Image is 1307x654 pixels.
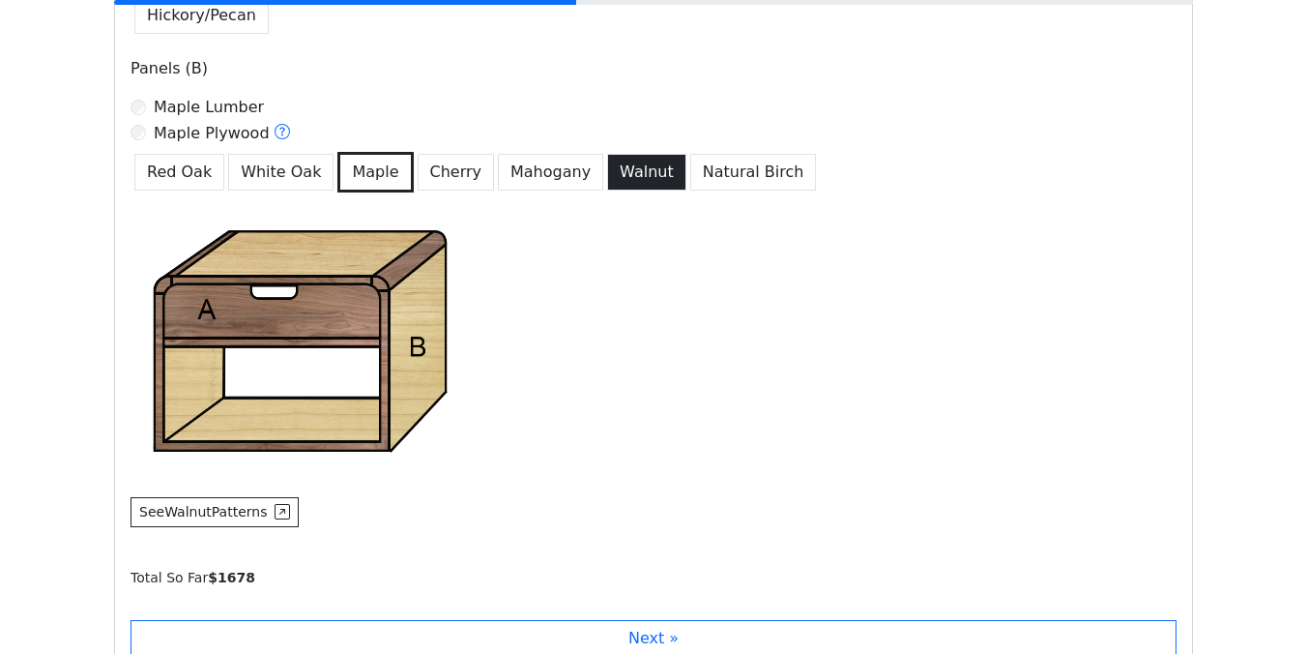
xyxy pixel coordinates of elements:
[690,154,817,191] button: Natural Birch
[154,121,291,146] label: Maple Plywood
[208,570,255,585] b: $ 1678
[337,152,413,193] button: Maple
[131,216,469,464] img: Structure example - Stretchers(A)
[154,96,264,119] label: Maple Lumber
[607,154,686,191] button: Walnut
[498,154,603,191] button: Mahogany
[228,154,334,191] button: White Oak
[134,154,224,191] button: Red Oak
[418,154,495,191] button: Cherry
[131,59,208,77] span: Panels (B)
[131,570,255,585] small: Total So Far
[131,497,299,527] button: SeeWalnutPatterns
[274,121,291,146] button: Maple Plywood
